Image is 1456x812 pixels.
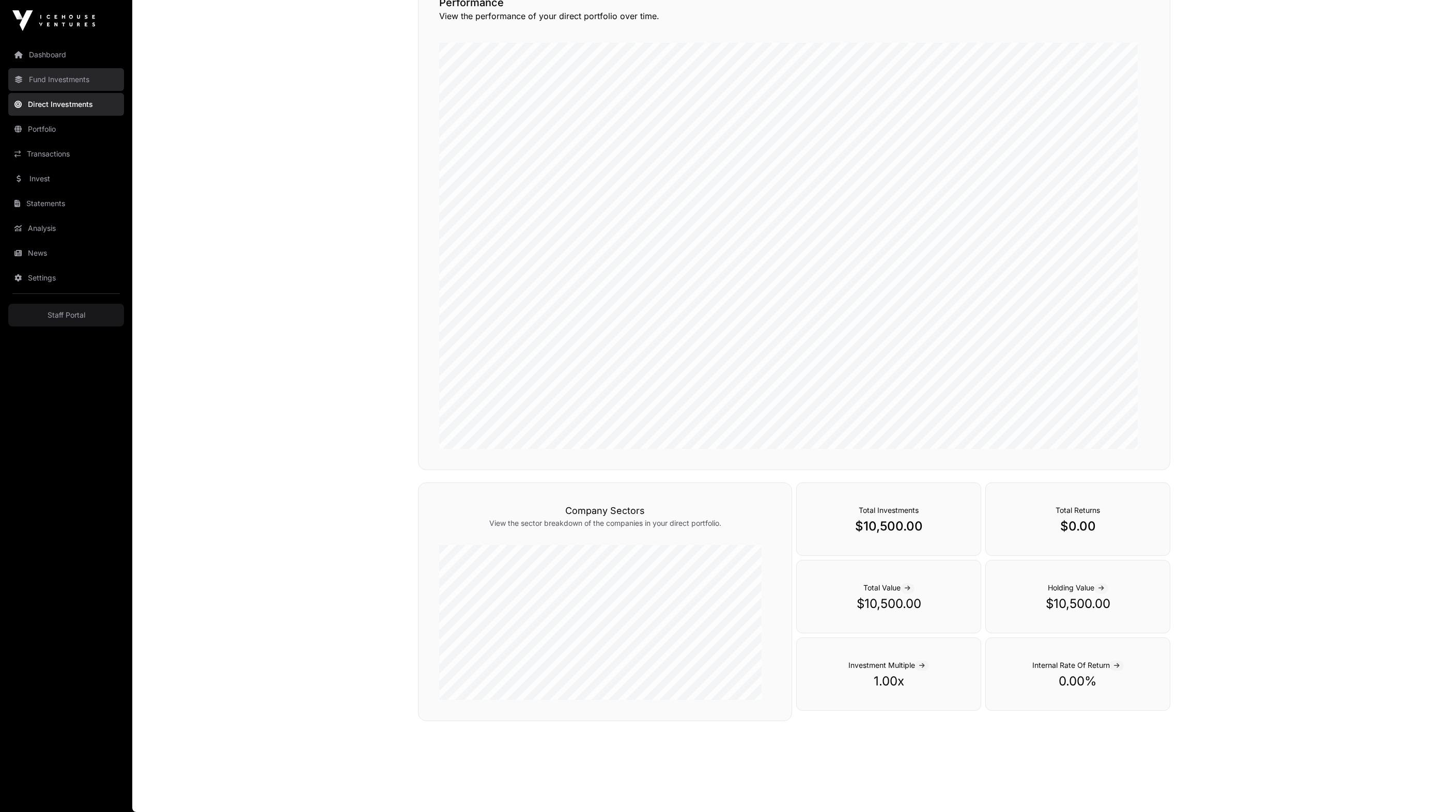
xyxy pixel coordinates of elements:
[8,167,124,190] a: Invest
[439,504,771,518] h3: Company Sectors
[1006,518,1149,535] p: $0.00
[8,43,124,66] a: Dashboard
[817,596,960,612] p: $10,500.00
[8,93,124,116] a: Direct Investments
[1032,661,1124,669] span: Internal Rate Of Return
[8,143,124,165] a: Transactions
[1006,596,1149,612] p: $10,500.00
[859,506,919,514] span: Total Investments
[848,661,929,669] span: Investment Multiple
[439,518,771,528] p: View the sector breakdown of the companies in your direct portfolio.
[1006,673,1149,690] p: 0.00%
[817,518,960,535] p: $10,500.00
[439,10,1149,22] p: View the performance of your direct portfolio over time.
[8,242,124,264] a: News
[8,217,124,240] a: Analysis
[8,304,124,326] a: Staff Portal
[1056,506,1100,514] span: Total Returns
[12,10,95,31] img: Icehouse Ventures Logo
[1404,762,1456,812] iframe: Chat Widget
[863,583,915,592] span: Total Value
[1048,583,1108,592] span: Holding Value
[8,267,124,289] a: Settings
[8,118,124,140] a: Portfolio
[817,673,960,690] p: 1.00x
[8,68,124,91] a: Fund Investments
[8,192,124,215] a: Statements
